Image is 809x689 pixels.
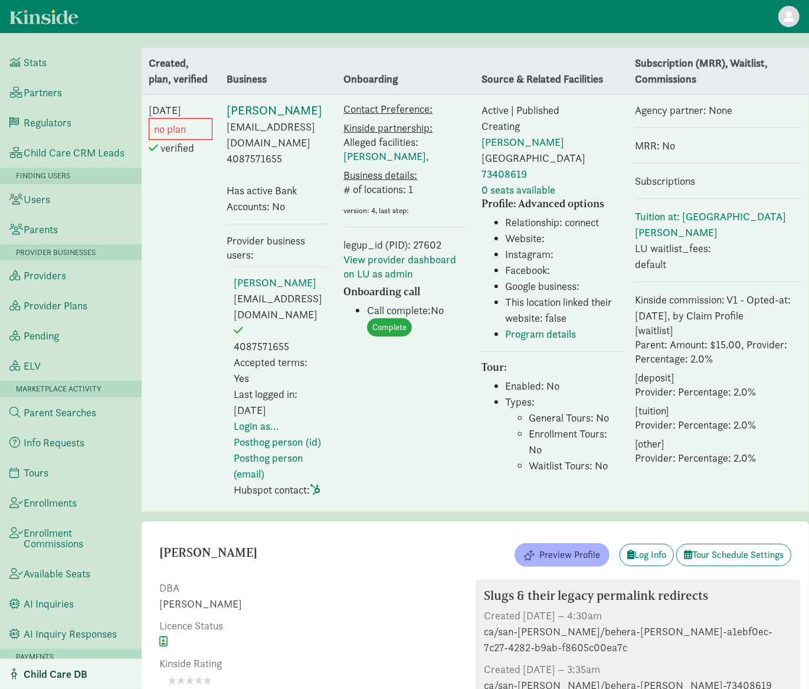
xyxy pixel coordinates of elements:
[16,652,54,662] span: Payments
[227,102,322,118] a: [PERSON_NAME]
[24,569,90,579] span: Available Seats
[24,87,62,98] span: Partners
[24,629,117,639] span: AI Inquiry Responses
[24,498,77,508] span: Enrollments
[159,618,454,634] div: Licence Status
[24,361,41,371] span: ELV
[506,327,577,341] a: Program details
[367,302,467,337] li: Call complete:
[24,528,132,549] span: Enrollment Commissions
[343,168,417,182] u: Business details:
[336,94,474,512] td: legup_id (PID): 27602
[482,167,528,181] a: 73408619
[529,458,621,474] li: Waitlist Tours: No
[24,407,96,418] span: Parent Searches
[635,437,802,465] p: [other] Provider: Percentage: 2.0%
[220,48,336,95] th: Business
[506,214,621,230] li: Relationship: connect
[475,48,628,95] th: Source & Related Facilities
[234,276,316,289] a: [PERSON_NAME]
[159,580,454,596] div: DBA
[506,294,621,326] li: This location linked their website: false
[220,94,336,512] td: [EMAIL_ADDRESS][DOMAIN_NAME] 4087571655 Has active Bank Accounts: No
[310,485,320,495] span: This user has associated Hubspot contact. Click to open
[529,410,621,426] li: General Tours: No
[484,589,782,603] h5: Slugs & their legacy permalink redirects
[16,171,70,181] span: Finding Users
[343,205,409,215] small: version: 4, last step:
[620,544,674,566] a: Log Info
[24,117,71,128] span: Regulators
[159,636,168,646] span: This facility is licensed
[482,183,556,197] a: 0 seats available
[336,48,474,95] th: Onboarding
[343,121,467,164] p: Alleged facilities: ,
[227,267,329,505] td: 4087571655 Accepted terms: Yes Last logged in: [DATE] Hubspot contact:
[24,301,87,311] span: Provider Plans
[475,94,628,512] td: Active | Published Creating [GEOGRAPHIC_DATA]
[142,48,220,95] th: Created, plan, verified
[142,94,220,512] td: [DATE]
[234,292,322,321] span: [EMAIL_ADDRESS][DOMAIN_NAME]
[24,331,59,341] span: Pending
[431,303,444,317] span: No
[676,544,791,566] a: Tour Schedule Settings
[24,669,87,680] span: Child Care DB
[24,224,58,235] span: Parents
[24,194,50,205] span: Users
[367,318,412,337] a: Complete
[234,435,321,449] a: Posthog person (id)
[343,102,433,116] u: Contact Preference:
[149,118,212,140] div: no plan
[161,141,194,155] span: verified
[24,57,47,68] span: Stats
[343,168,467,197] p: # of locations: 1
[506,378,621,394] li: Enabled: No
[159,671,454,687] div: Not yet rated
[484,608,792,623] div: Created [DATE] – 4:30am
[343,121,433,135] u: Kinside partnership:
[24,468,48,478] span: Tours
[24,599,74,609] span: AI Inquiries
[635,324,802,366] p: [waitlist] Parent: Amount: $15.00, Provider: Percentage: 2.0%
[343,149,426,163] a: [PERSON_NAME]
[539,548,600,562] span: Preview Profile
[484,623,792,655] div: ca/san-[PERSON_NAME]/behera-[PERSON_NAME]-a1ebf0ec-7c27-4282-b9ab-f8605c00ea7c
[159,655,454,671] div: Kinside Rating
[227,234,329,262] p: Provider business users:
[482,198,621,210] h6: Profile: Advanced options
[506,262,621,278] li: Facebook:
[234,419,279,433] a: Login as...
[628,48,809,95] th: Subscription (MRR), Waitlist, Commissions
[750,632,809,689] iframe: Chat Widget
[506,394,621,474] li: Types:
[506,230,621,246] li: Website:
[635,404,802,432] p: [tuition] Provider: Percentage: 2.0%
[506,246,621,262] li: Instagram:
[529,426,621,458] li: Enrollment Tours: No
[635,371,802,399] p: [deposit] Provider: Percentage: 2.0%
[24,270,66,281] span: Providers
[24,148,125,158] span: Child Care CRM Leads
[159,596,454,612] div: [PERSON_NAME]
[635,210,786,239] a: Tuition at: [GEOGRAPHIC_DATA][PERSON_NAME]
[628,94,809,512] td: Agency partner: None MRR: No Subscriptions LU waitlist_fees: default Kinside commission: V1 - Opt...
[234,451,303,481] a: Posthog person (email)
[24,437,84,448] span: Info Requests
[16,384,101,394] span: Marketplace Activity
[506,278,621,294] li: Google business:
[159,546,257,560] h1: [PERSON_NAME]
[482,135,565,149] a: [PERSON_NAME]
[515,543,610,567] button: Preview Profile
[482,361,621,373] h6: Tour:
[16,247,96,257] span: Provider Businesses
[484,661,792,677] div: Created [DATE] – 3:35am
[343,286,467,298] h6: Onboarding call
[343,253,456,280] a: View provider dashboard on LU as admin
